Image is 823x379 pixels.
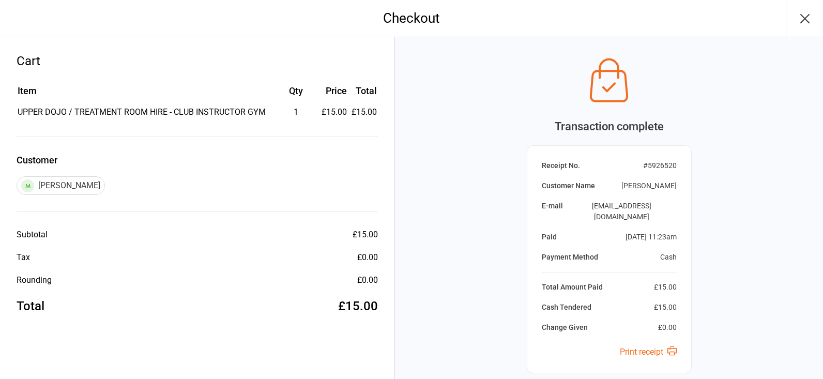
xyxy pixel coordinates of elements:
[321,84,347,98] div: Price
[18,84,271,105] th: Item
[542,252,598,263] div: Payment Method
[620,347,677,357] a: Print receipt
[542,282,603,293] div: Total Amount Paid
[17,274,52,286] div: Rounding
[18,107,266,117] span: UPPER DOJO / TREATMENT ROOM HIRE - CLUB INSTRUCTOR GYM
[542,302,591,313] div: Cash Tendered
[17,251,30,264] div: Tax
[643,160,677,171] div: # 5926520
[542,180,595,191] div: Customer Name
[353,229,378,241] div: £15.00
[351,106,377,118] td: £15.00
[17,52,378,70] div: Cart
[357,251,378,264] div: £0.00
[542,160,580,171] div: Receipt No.
[527,118,692,135] div: Transaction complete
[567,201,677,222] div: [EMAIL_ADDRESS][DOMAIN_NAME]
[542,232,557,242] div: Paid
[357,274,378,286] div: £0.00
[351,84,377,105] th: Total
[626,232,677,242] div: [DATE] 11:23am
[272,106,320,118] div: 1
[654,282,677,293] div: £15.00
[17,297,44,315] div: Total
[17,229,48,241] div: Subtotal
[17,153,378,167] label: Customer
[542,322,588,333] div: Change Given
[658,322,677,333] div: £0.00
[17,176,105,195] div: [PERSON_NAME]
[272,84,320,105] th: Qty
[542,201,563,222] div: E-mail
[621,180,677,191] div: [PERSON_NAME]
[338,297,378,315] div: £15.00
[660,252,677,263] div: Cash
[321,106,347,118] div: £15.00
[654,302,677,313] div: £15.00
